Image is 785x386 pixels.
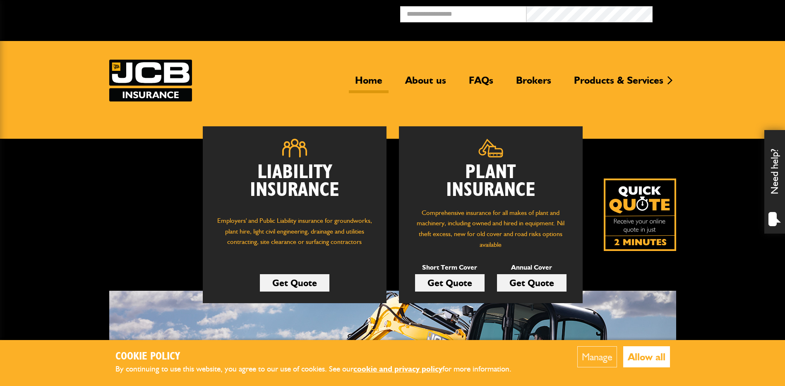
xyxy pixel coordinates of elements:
p: By continuing to use this website, you agree to our use of cookies. See our for more information. [115,363,525,376]
p: Annual Cover [497,262,567,273]
button: Broker Login [653,6,779,19]
p: Comprehensive insurance for all makes of plant and machinery, including owned and hired in equipm... [411,207,570,250]
img: Quick Quote [604,179,676,251]
a: Get Quote [415,274,485,292]
a: Home [349,74,389,93]
img: JCB Insurance Services logo [109,60,192,101]
a: JCB Insurance Services [109,60,192,101]
a: Get your insurance quote isn just 2-minutes [604,179,676,251]
a: Get Quote [497,274,567,292]
button: Manage [577,346,617,367]
h2: Cookie Policy [115,350,525,363]
h2: Liability Insurance [215,164,374,207]
a: cookie and privacy policy [353,364,442,374]
a: Get Quote [260,274,329,292]
p: Employers' and Public Liability insurance for groundworks, plant hire, light civil engineering, d... [215,215,374,255]
div: Need help? [764,130,785,234]
a: Brokers [510,74,557,93]
button: Allow all [623,346,670,367]
p: Short Term Cover [415,262,485,273]
a: Products & Services [568,74,670,93]
h2: Plant Insurance [411,164,570,199]
a: FAQs [463,74,499,93]
a: About us [399,74,452,93]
